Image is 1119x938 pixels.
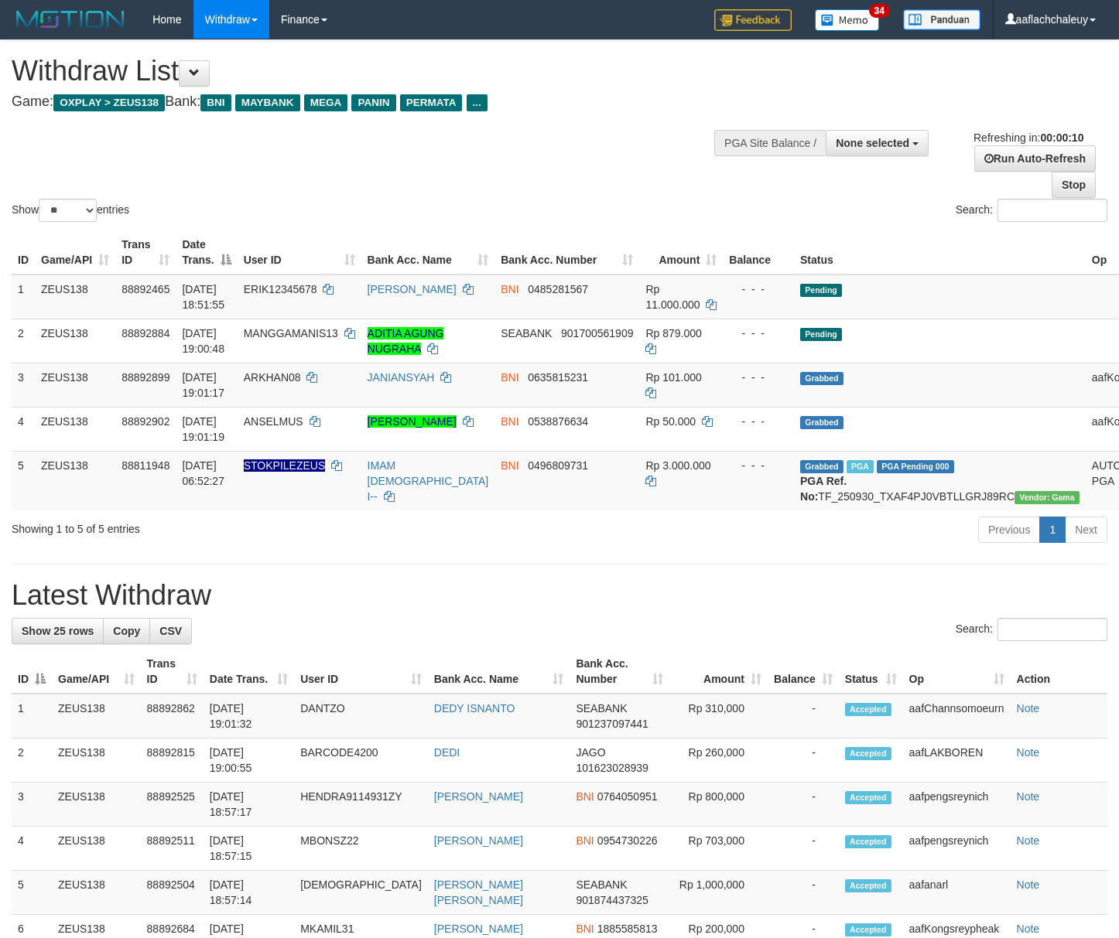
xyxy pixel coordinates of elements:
[12,618,104,644] a: Show 25 rows
[645,459,710,472] span: Rp 3.000.000
[998,618,1107,641] input: Search:
[204,738,294,783] td: [DATE] 19:00:55
[238,230,361,275] th: User ID: activate to sort column ascending
[12,56,731,87] h1: Withdraw List
[800,416,844,429] span: Grabbed
[645,283,700,311] span: Rp 11.000.000
[244,283,317,295] span: ERIK12345678
[434,923,523,935] a: [PERSON_NAME]
[826,130,929,156] button: None selected
[768,827,839,871] td: -
[12,783,52,827] td: 3
[597,923,658,935] span: Copy 1885585813 to clipboard
[244,415,303,428] span: ANSELMUS
[845,879,891,892] span: Accepted
[52,694,141,738] td: ZEUS138
[434,790,523,803] a: [PERSON_NAME]
[35,363,115,407] td: ZEUS138
[800,460,844,473] span: Grabbed
[528,371,588,384] span: Copy 0635815231 to clipboard
[669,827,768,871] td: Rp 703,000
[869,4,890,18] span: 34
[434,746,460,759] a: DEDI
[1039,517,1066,543] a: 1
[903,783,1011,827] td: aafpengsreynich
[903,827,1011,871] td: aafpengsreynich
[12,275,35,319] td: 1
[182,371,224,399] span: [DATE] 19:01:17
[200,94,231,111] span: BNI
[645,415,696,428] span: Rp 50.000
[669,650,768,694] th: Amount: activate to sort column ascending
[561,327,633,339] span: Copy 901700561909 to clipboard
[361,230,495,275] th: Bank Acc. Name: activate to sort column ascending
[669,871,768,915] td: Rp 1,000,000
[836,137,909,149] span: None selected
[304,94,348,111] span: MEGA
[159,625,182,637] span: CSV
[974,145,1096,172] a: Run Auto-Refresh
[368,415,457,428] a: [PERSON_NAME]
[113,625,140,637] span: Copy
[52,738,141,783] td: ZEUS138
[368,283,457,295] a: [PERSON_NAME]
[669,738,768,783] td: Rp 260,000
[729,326,788,341] div: - - -
[149,618,192,644] a: CSV
[669,783,768,827] td: Rp 800,000
[182,415,224,443] span: [DATE] 19:01:19
[294,827,428,871] td: MBONSZ22
[204,871,294,915] td: [DATE] 18:57:14
[235,94,300,111] span: MAYBANK
[176,230,237,275] th: Date Trans.: activate to sort column descending
[12,319,35,363] td: 2
[35,230,115,275] th: Game/API: activate to sort column ascending
[723,230,794,275] th: Balance
[576,894,648,906] span: Copy 901874437325 to clipboard
[845,747,891,760] span: Accepted
[12,94,731,110] h4: Game: Bank:
[800,284,842,297] span: Pending
[1017,702,1040,715] a: Note
[39,199,97,222] select: Showentries
[1017,834,1040,847] a: Note
[645,371,701,384] span: Rp 101.000
[974,131,1083,144] span: Refreshing in:
[52,871,141,915] td: ZEUS138
[839,650,903,694] th: Status: activate to sort column ascending
[12,199,129,222] label: Show entries
[903,738,1011,783] td: aafLAKBOREN
[121,371,169,384] span: 88892899
[528,415,588,428] span: Copy 0538876634 to clipboard
[103,618,150,644] a: Copy
[52,650,141,694] th: Game/API: activate to sort column ascending
[52,827,141,871] td: ZEUS138
[903,694,1011,738] td: aafChannsomoeurn
[494,230,639,275] th: Bank Acc. Number: activate to sort column ascending
[794,230,1086,275] th: Status
[467,94,488,111] span: ...
[570,650,669,694] th: Bank Acc. Number: activate to sort column ascending
[845,703,891,716] span: Accepted
[501,371,518,384] span: BNI
[794,451,1086,510] td: TF_250930_TXAF4PJ0VBTLLGRJ89RC
[35,407,115,451] td: ZEUS138
[768,694,839,738] td: -
[1017,923,1040,935] a: Note
[576,746,605,759] span: JAGO
[1017,746,1040,759] a: Note
[12,827,52,871] td: 4
[528,283,588,295] span: Copy 0485281567 to clipboard
[956,199,1107,222] label: Search:
[528,459,588,472] span: Copy 0496809731 to clipboard
[121,283,169,295] span: 88892465
[35,319,115,363] td: ZEUS138
[204,694,294,738] td: [DATE] 19:01:32
[800,328,842,341] span: Pending
[639,230,723,275] th: Amount: activate to sort column ascending
[978,517,1040,543] a: Previous
[998,199,1107,222] input: Search:
[729,281,788,297] div: - - -
[35,275,115,319] td: ZEUS138
[1040,131,1083,144] strong: 00:00:10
